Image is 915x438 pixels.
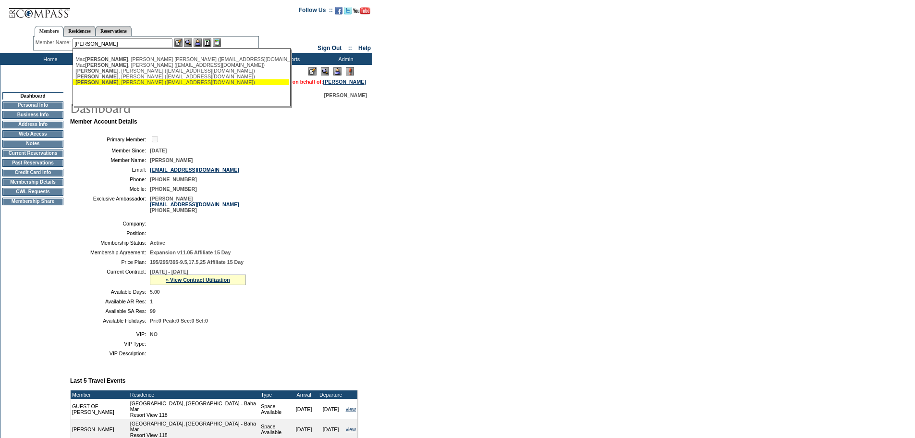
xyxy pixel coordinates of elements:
[2,159,63,167] td: Past Reservations
[150,167,239,173] a: [EMAIL_ADDRESS][DOMAIN_NAME]
[71,399,129,419] td: GUEST OF [PERSON_NAME]
[317,390,344,399] td: Departure
[291,399,317,419] td: [DATE]
[174,38,183,47] img: b_edit.gif
[150,157,193,163] span: [PERSON_NAME]
[36,38,73,47] div: Member Name:
[75,79,118,85] span: [PERSON_NAME]
[2,198,63,205] td: Membership Share
[150,289,160,295] span: 5.00
[150,259,244,265] span: 195/295/395-9.5,17.5,25 Affiliate 15 Day
[22,53,77,65] td: Home
[150,196,239,213] span: [PERSON_NAME] [PHONE_NUMBER]
[150,240,165,246] span: Active
[317,45,342,51] a: Sign Out
[70,118,137,125] b: Member Account Details
[74,318,146,324] td: Available Holidays:
[129,399,259,419] td: [GEOGRAPHIC_DATA], [GEOGRAPHIC_DATA] - Baha Mar Resort View 118
[2,178,63,186] td: Membership Details
[150,331,158,337] span: NO
[63,26,96,36] a: Residences
[213,38,221,47] img: b_calculator.gif
[335,7,342,14] img: Become our fan on Facebook
[74,350,146,356] td: VIP Description:
[184,38,192,47] img: View
[2,140,63,148] td: Notes
[75,74,287,79] div: , [PERSON_NAME] ([EMAIL_ADDRESS][DOMAIN_NAME])
[74,259,146,265] td: Price Plan:
[166,277,230,283] a: » View Contract Utilization
[74,240,146,246] td: Membership Status:
[2,121,63,128] td: Address Info
[74,186,146,192] td: Mobile:
[256,79,366,85] span: You are acting on behalf of:
[74,167,146,173] td: Email:
[74,221,146,226] td: Company:
[74,341,146,347] td: VIP Type:
[85,62,128,68] span: [PERSON_NAME]
[74,331,146,337] td: VIP:
[74,250,146,255] td: Membership Agreement:
[75,68,118,74] span: [PERSON_NAME]
[2,188,63,196] td: CWL Requests
[333,67,342,75] img: Impersonate
[346,67,354,75] img: Log Concern/Member Elevation
[74,196,146,213] td: Exclusive Ambassador:
[150,269,188,275] span: [DATE] - [DATE]
[323,79,366,85] a: [PERSON_NAME]
[85,56,128,62] span: [PERSON_NAME]
[2,101,63,109] td: Personal Info
[74,308,146,314] td: Available SA Res:
[74,269,146,285] td: Current Contract:
[70,98,262,117] img: pgTtlDashboard.gif
[353,7,370,14] img: Subscribe to our YouTube Channel
[2,111,63,119] td: Business Info
[346,426,356,432] a: view
[308,67,317,75] img: Edit Mode
[2,169,63,176] td: Credit Card Info
[150,308,156,314] span: 99
[75,68,287,74] div: , [PERSON_NAME] ([EMAIL_ADDRESS][DOMAIN_NAME])
[75,56,287,62] div: Mac , [PERSON_NAME] [PERSON_NAME] ([EMAIL_ADDRESS][DOMAIN_NAME])
[74,289,146,295] td: Available Days:
[74,135,146,144] td: Primary Member:
[335,10,342,15] a: Become our fan on Facebook
[317,53,372,65] td: Admin
[150,299,153,304] span: 1
[346,406,356,412] a: view
[203,38,211,47] img: Reservations
[358,45,371,51] a: Help
[70,377,125,384] b: Last 5 Travel Events
[317,399,344,419] td: [DATE]
[353,10,370,15] a: Subscribe to our YouTube Channel
[194,38,202,47] img: Impersonate
[74,230,146,236] td: Position:
[74,176,146,182] td: Phone:
[259,390,290,399] td: Type
[150,201,239,207] a: [EMAIL_ADDRESS][DOMAIN_NAME]
[75,74,118,79] span: [PERSON_NAME]
[299,6,333,17] td: Follow Us ::
[2,92,63,100] td: Dashboard
[150,186,197,192] span: [PHONE_NUMBER]
[291,390,317,399] td: Arrival
[2,150,63,157] td: Current Reservations
[75,62,287,68] div: Mac , [PERSON_NAME] ([EMAIL_ADDRESS][DOMAIN_NAME])
[344,10,352,15] a: Follow us on Twitter
[74,157,146,163] td: Member Name:
[35,26,64,37] a: Members
[150,250,231,255] span: Expansion v11.05 Affiliate 15 Day
[344,7,352,14] img: Follow us on Twitter
[71,390,129,399] td: Member
[75,79,287,85] div: , [PERSON_NAME] ([EMAIL_ADDRESS][DOMAIN_NAME])
[96,26,132,36] a: Reservations
[321,67,329,75] img: View Mode
[324,92,367,98] span: [PERSON_NAME]
[259,399,290,419] td: Space Available
[74,299,146,304] td: Available AR Res:
[150,176,197,182] span: [PHONE_NUMBER]
[150,148,167,153] span: [DATE]
[129,390,259,399] td: Residence
[150,318,208,324] span: Pri:0 Peak:0 Sec:0 Sel:0
[2,130,63,138] td: Web Access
